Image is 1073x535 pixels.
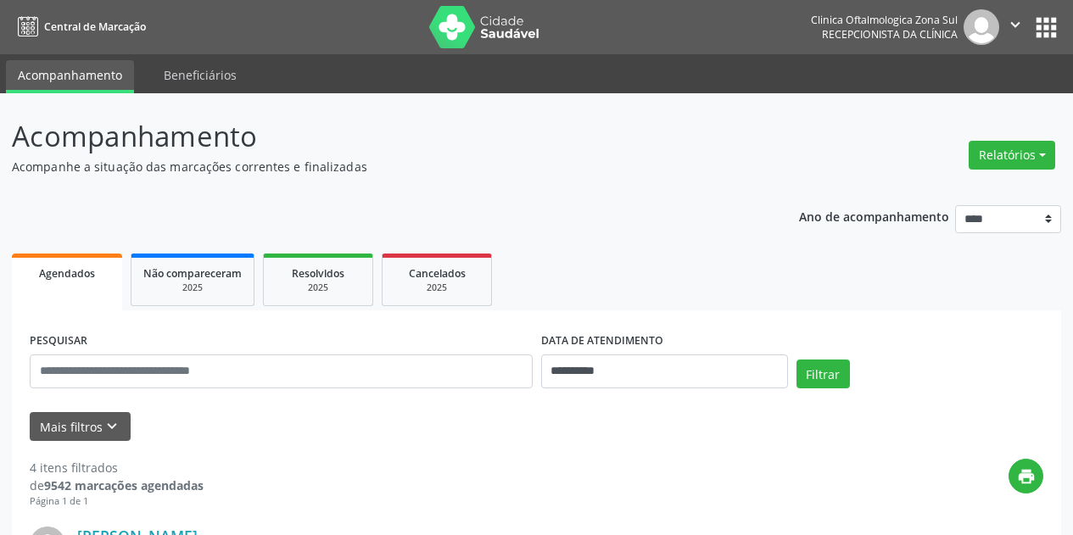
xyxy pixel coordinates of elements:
a: Acompanhamento [6,60,134,93]
a: Central de Marcação [12,13,146,41]
span: Cancelados [409,266,466,281]
span: Central de Marcação [44,20,146,34]
div: 2025 [143,281,242,294]
label: DATA DE ATENDIMENTO [541,328,663,354]
button: Relatórios [969,141,1055,170]
i:  [1006,15,1025,34]
i: keyboard_arrow_down [103,417,121,436]
div: de [30,476,204,494]
p: Acompanhe a situação das marcações correntes e finalizadas [12,158,746,176]
label: PESQUISAR [30,328,87,354]
div: Página 1 de 1 [30,494,204,509]
img: img [964,9,999,45]
a: Beneficiários [152,60,249,90]
strong: 9542 marcações agendadas [44,477,204,493]
div: 2025 [394,281,479,294]
i: print [1017,467,1036,486]
button: apps [1031,13,1061,42]
button: Mais filtroskeyboard_arrow_down [30,412,131,442]
div: 2025 [276,281,360,294]
p: Acompanhamento [12,115,746,158]
button: Filtrar [796,359,850,388]
button: print [1009,459,1043,493]
p: Ano de acompanhamento [799,205,949,226]
span: Agendados [39,266,95,281]
div: Clinica Oftalmologica Zona Sul [811,13,958,27]
span: Resolvidos [292,266,344,281]
span: Não compareceram [143,266,242,281]
button:  [999,9,1031,45]
span: Recepcionista da clínica [822,27,958,42]
div: 4 itens filtrados [30,459,204,476]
